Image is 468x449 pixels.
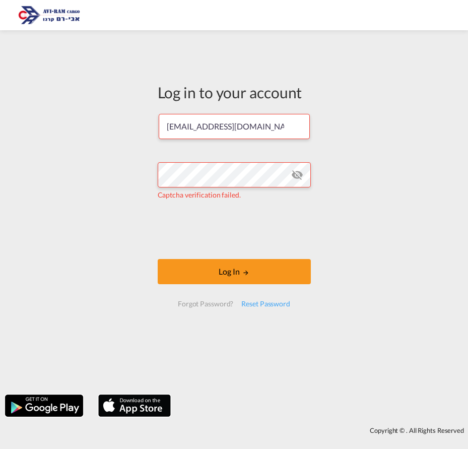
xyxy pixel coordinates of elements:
[174,295,237,313] div: Forgot Password?
[291,169,303,181] md-icon: icon-eye-off
[158,259,311,284] button: LOGIN
[97,394,172,418] img: apple.png
[4,394,84,418] img: google.png
[159,114,310,139] input: Enter email/phone number
[158,82,311,103] div: Log in to your account
[15,4,83,27] img: 166978e0a5f911edb4280f3c7a976193.png
[158,210,311,249] iframe: reCAPTCHA
[237,295,294,313] div: Reset Password
[158,190,241,199] span: Captcha verification failed.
